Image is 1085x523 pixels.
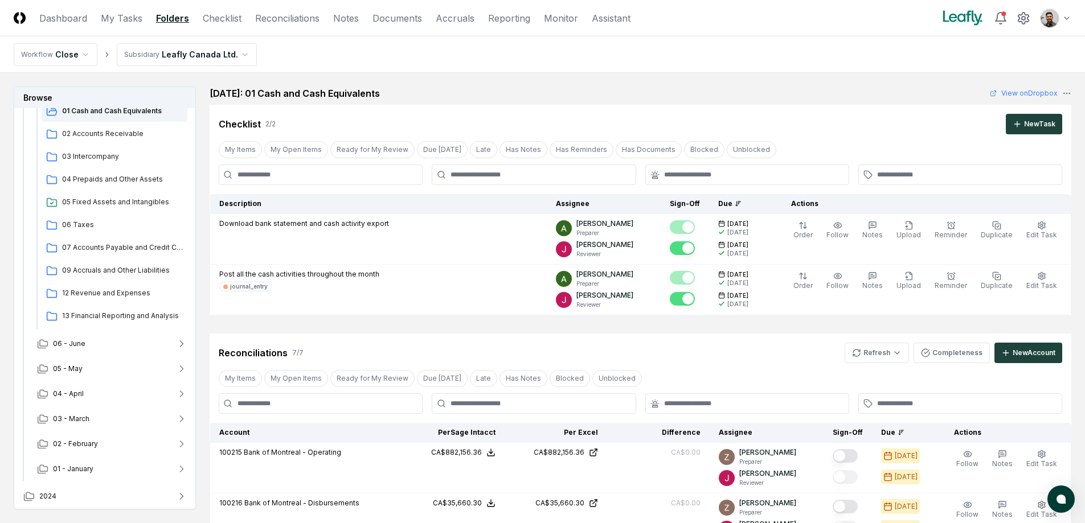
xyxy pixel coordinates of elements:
[14,43,257,66] nav: breadcrumb
[576,229,633,237] p: Preparer
[914,343,990,363] button: Completeness
[556,241,572,257] img: ACg8ocJfBSitaon9c985KWe3swqK2kElzkAv-sHk65QWxGQz4ldowg=s96-c
[42,101,187,122] a: 01 Cash and Cash Equivalents
[62,265,183,275] span: 09 Accruals and Other Liabilities
[994,343,1062,363] button: NewAccount
[14,12,26,24] img: Logo
[14,484,196,509] button: 2024
[62,174,183,184] span: 04 Prepaids and Other Assets
[881,427,927,438] div: Due
[670,220,695,234] button: Mark complete
[826,230,849,239] span: Follow
[53,439,98,449] span: 02 - February
[992,459,1013,468] span: Notes
[940,9,985,27] img: Leafly logo
[219,448,242,456] span: 100215
[53,339,85,349] span: 06 - June
[576,250,633,258] p: Reviewer
[956,510,978,518] span: Follow
[417,141,468,158] button: Due Today
[727,220,748,228] span: [DATE]
[372,11,422,25] a: Documents
[719,449,735,465] img: ACg8ocKnDsamp5-SE65NkOhq35AnOBarAXdzXQ03o9g231ijNgHgyA=s96-c
[1026,281,1057,290] span: Edit Task
[895,451,918,461] div: [DATE]
[124,50,159,60] div: Subsidiary
[210,194,547,214] th: Description
[219,117,261,131] div: Checklist
[219,219,389,229] p: Download bank statement and cash activity export
[62,311,183,321] span: 13 Financial Reporting and Analysis
[845,343,909,363] button: Refresh
[21,50,53,60] div: Workflow
[710,423,824,443] th: Assignee
[727,228,748,237] div: [DATE]
[833,449,858,463] button: Mark complete
[719,470,735,486] img: ACg8ocJfBSitaon9c985KWe3swqK2kElzkAv-sHk65QWxGQz4ldowg=s96-c
[932,269,969,293] button: Reminder
[935,281,967,290] span: Reminder
[203,11,241,25] a: Checklist
[576,300,633,309] p: Reviewer
[470,370,497,387] button: Late
[550,370,590,387] button: Blocked
[265,119,276,129] div: 2 / 2
[333,11,359,25] a: Notes
[42,283,187,304] a: 12 Revenue and Expenses
[954,498,981,522] button: Follow
[727,279,748,287] div: [DATE]
[935,230,967,239] span: Reminder
[244,448,341,456] span: Bank of Montreal - Operating
[576,279,633,288] p: Preparer
[62,242,183,253] span: 07 Accounts Payable and Credit Cards
[727,291,748,300] span: [DATE]
[42,215,187,236] a: 06 Taxes
[1047,485,1075,513] button: atlas-launcher
[1024,498,1059,522] button: Edit Task
[53,464,93,474] span: 01 - January
[499,141,547,158] button: Has Notes
[219,427,394,438] div: Account
[264,370,328,387] button: My Open Items
[791,269,815,293] button: Order
[990,498,1015,522] button: Notes
[556,271,572,287] img: ACg8ocKKg2129bkBZaX4SAoUQtxLaQ4j-f2PQjMuak4pDCyzCI-IvA=s96-c
[101,11,142,25] a: My Tasks
[505,423,607,443] th: Per Excel
[954,447,981,471] button: Follow
[592,11,630,25] a: Assistant
[727,141,776,158] button: Unblocked
[607,423,710,443] th: Difference
[28,431,196,456] button: 02 - February
[219,141,262,158] button: My Items
[793,281,813,290] span: Order
[330,370,415,387] button: Ready for My Review
[727,270,748,279] span: [DATE]
[791,219,815,242] button: Order
[739,508,796,517] p: Preparer
[1024,447,1059,471] button: Edit Task
[417,370,468,387] button: Due Today
[1026,230,1057,239] span: Edit Task
[42,238,187,258] a: 07 Accounts Payable and Credit Cards
[156,11,189,25] a: Folders
[514,498,598,508] a: CA$35,660.30
[824,219,851,242] button: Follow
[1026,510,1057,518] span: Edit Task
[550,141,613,158] button: Has Reminders
[544,11,578,25] a: Monitor
[556,292,572,308] img: ACg8ocJfBSitaon9c985KWe3swqK2kElzkAv-sHk65QWxGQz4ldowg=s96-c
[28,456,196,481] button: 01 - January
[990,88,1058,98] a: View onDropbox
[39,11,87,25] a: Dashboard
[895,501,918,512] div: [DATE]
[556,220,572,236] img: ACg8ocKKg2129bkBZaX4SAoUQtxLaQ4j-f2PQjMuak4pDCyzCI-IvA=s96-c
[978,269,1015,293] button: Duplicate
[860,219,885,242] button: Notes
[431,447,482,458] div: CA$882,156.36
[219,346,288,360] div: Reconciliations
[230,282,268,291] div: journal_entry
[1024,219,1059,242] button: Edit Task
[981,281,1013,290] span: Duplicate
[992,510,1013,518] span: Notes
